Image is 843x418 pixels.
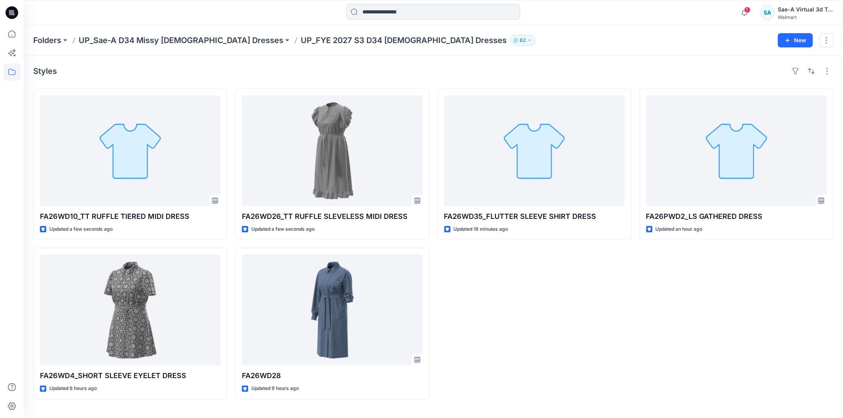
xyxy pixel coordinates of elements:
[778,33,813,47] button: New
[444,95,625,206] a: FA26WD35_FLUTTER SLEEVE SHIRT DRESS
[646,95,827,206] a: FA26PWD2_LS GATHERED DRESS
[520,36,526,45] p: 62
[444,211,625,222] p: FA26WD35_FLUTTER SLEEVE SHIRT DRESS
[40,95,221,206] a: FA26WD10_TT RUFFLE TIERED MIDI DRESS
[33,35,61,46] a: Folders
[760,6,775,20] div: SA
[454,225,508,233] p: Updated 18 minutes ago
[49,225,113,233] p: Updated a few seconds ago
[242,95,422,206] a: FA26WD26_TT RUFFLE SLEVELESS MIDI DRESS
[242,370,422,381] p: FA26WD28
[79,35,283,46] a: UP_Sae-A D34 Missy [DEMOGRAPHIC_DATA] Dresses
[49,384,97,393] p: Updated 8 hours ago
[251,225,315,233] p: Updated a few seconds ago
[251,384,299,393] p: Updated 9 hours ago
[40,211,221,222] p: FA26WD10_TT RUFFLE TIERED MIDI DRESS
[242,211,422,222] p: FA26WD26_TT RUFFLE SLEVELESS MIDI DRESS
[40,254,221,365] a: FA26WD4_SHORT SLEEVE EYELET DRESS
[40,370,221,381] p: FA26WD4_SHORT SLEEVE EYELET DRESS
[744,7,751,13] span: 1
[778,5,833,14] div: Sae-A Virtual 3d Team
[646,211,827,222] p: FA26PWD2_LS GATHERED DRESS
[656,225,703,233] p: Updated an hour ago
[301,35,507,46] p: UP_FYE 2027 S3 D34 [DEMOGRAPHIC_DATA] Dresses
[242,254,422,365] a: FA26WD28
[33,66,57,76] h4: Styles
[510,35,536,46] button: 62
[778,14,833,20] div: Walmart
